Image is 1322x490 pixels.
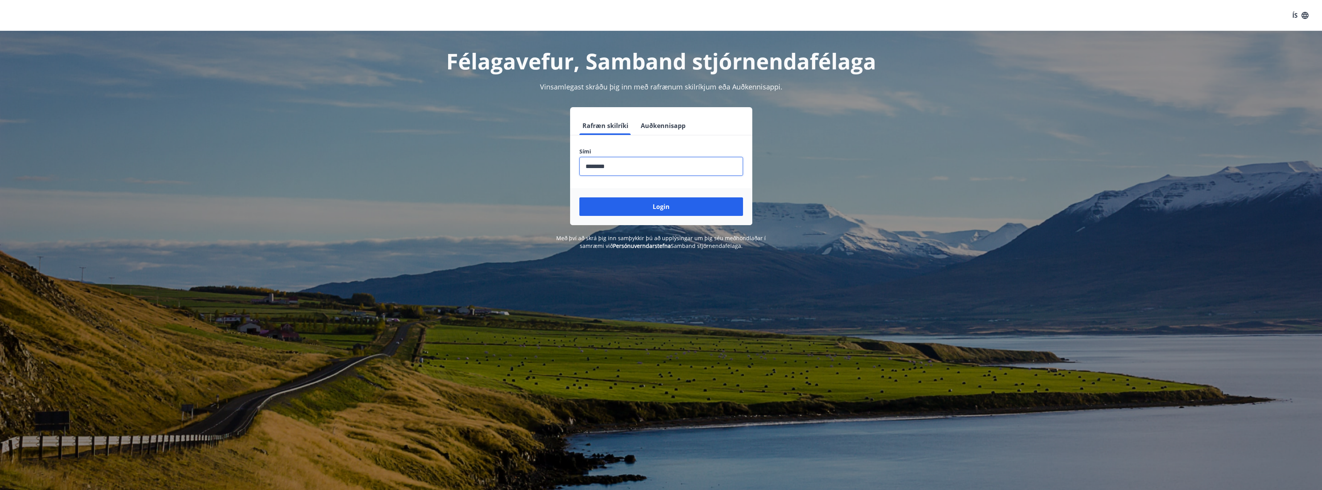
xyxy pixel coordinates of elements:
[393,46,930,76] h1: Félagavefur, Samband stjórnendafélaga
[579,197,743,216] button: Login
[638,116,689,135] button: Auðkennisapp
[613,242,671,249] a: Persónuverndarstefna
[1288,8,1313,22] button: ÍS
[556,234,766,249] span: Með því að skrá þig inn samþykkir þú að upplýsingar um þig séu meðhöndlaðar í samræmi við Samband...
[579,116,631,135] button: Rafræn skilríki
[579,148,743,155] label: Sími
[540,82,782,91] span: Vinsamlegast skráðu þig inn með rafrænum skilríkjum eða Auðkennisappi.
